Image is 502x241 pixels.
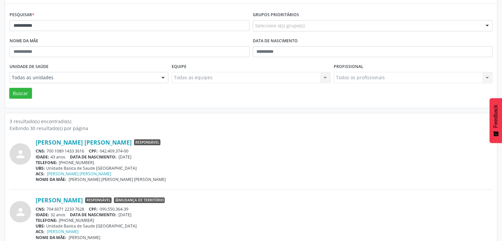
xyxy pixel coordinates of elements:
label: Profissional [334,62,363,72]
span: Responsável [134,139,160,145]
a: [PERSON_NAME] [36,196,83,204]
div: 43 anos [36,154,492,160]
span: ACS: [36,171,45,177]
div: 3 resultado(s) encontrado(s) [10,118,492,125]
button: Feedback - Mostrar pesquisa [489,98,502,143]
span: CPF: [89,206,98,212]
a: [PERSON_NAME] [47,229,79,234]
span: [PERSON_NAME] [69,235,100,240]
i: person [15,206,26,218]
span: NOME DA MÃE: [36,235,66,240]
button: Buscar [9,88,32,99]
span: IDADE: [36,154,49,160]
span: CNS: [36,206,45,212]
span: 042.409.374-00 [100,148,128,154]
span: TELEFONE: [36,160,57,165]
div: 704 6071 2233 7628 [36,206,492,212]
div: [PHONE_NUMBER] [36,218,492,223]
a: [PERSON_NAME] [PERSON_NAME] [47,171,111,177]
label: Nome da mãe [10,36,38,46]
div: [PHONE_NUMBER] [36,160,492,165]
span: DATA DE NASCIMENTO: [70,154,117,160]
span: NOME DA MÃE: [36,177,66,182]
span: IDADE: [36,212,49,218]
a: [PERSON_NAME] [PERSON_NAME] [36,139,132,146]
span: UBS: [36,223,45,229]
span: Feedback [493,105,499,128]
span: [DATE] [118,154,131,160]
span: Todas as unidades [12,74,155,81]
span: Selecione o(s) grupo(s) [255,22,305,29]
span: Mudança de território [114,197,165,203]
span: CNS: [36,148,45,154]
span: [DATE] [118,212,131,218]
div: 700 1089 1433 3616 [36,148,492,154]
span: DATA DE NASCIMENTO: [70,212,117,218]
span: ACS: [36,229,45,234]
label: Pesquisar [10,10,34,20]
label: Unidade de saúde [10,62,49,72]
div: Unidade Basica de Saude [GEOGRAPHIC_DATA] [36,223,492,229]
span: UBS: [36,165,45,171]
span: [PERSON_NAME] [PERSON_NAME] [PERSON_NAME] [69,177,166,182]
div: Exibindo 30 resultado(s) por página [10,125,492,132]
div: Unidade Basica de Saude [GEOGRAPHIC_DATA] [36,165,492,171]
label: Grupos prioritários [253,10,299,20]
label: Data de nascimento [253,36,298,46]
div: 32 anos [36,212,492,218]
span: 090.550.364-39 [100,206,128,212]
i: person [15,148,26,160]
span: CPF: [89,148,98,154]
label: Equipe [172,62,186,72]
span: TELEFONE: [36,218,57,223]
span: Responsável [85,197,112,203]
